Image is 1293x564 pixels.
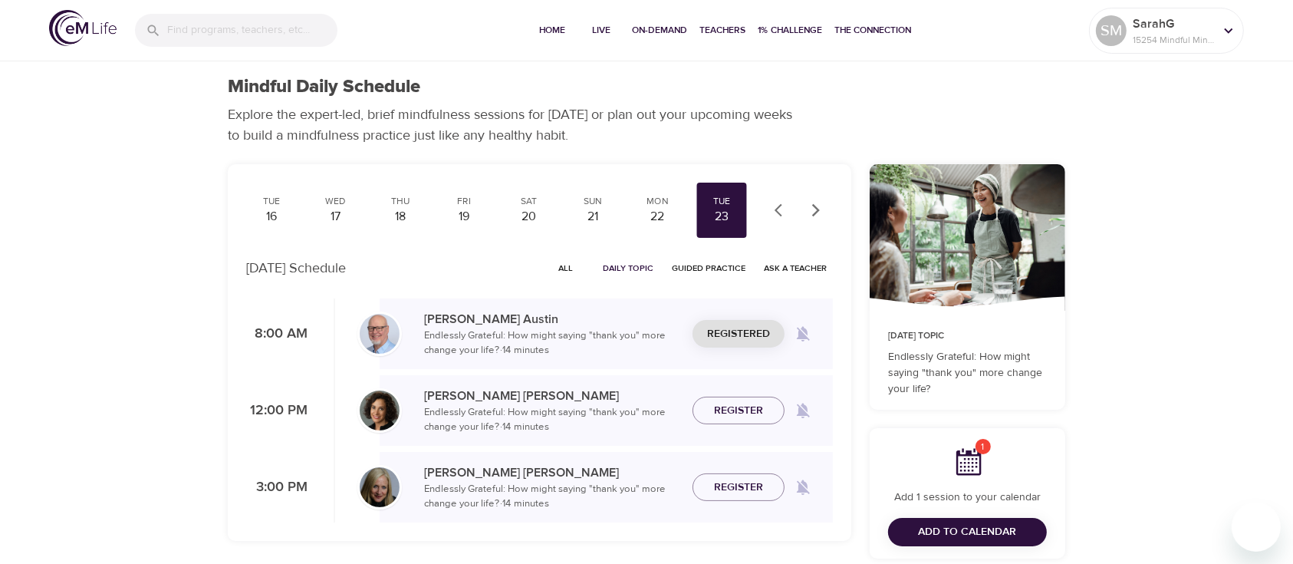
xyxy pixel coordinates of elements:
[603,261,653,275] span: Daily Topic
[548,261,584,275] span: All
[888,490,1047,506] p: Add 1 session to your calendar
[834,22,911,38] span: The Connection
[574,208,612,226] div: 21
[424,405,680,435] p: Endlessly Grateful: How might saying "thank you" more change your life? · 14 minutes
[424,328,680,358] p: Endlessly Grateful: How might saying "thank you" more change your life? · 14 minutes
[1232,503,1281,552] iframe: Button to launch messaging window
[246,324,308,345] p: 8:00 AM
[1133,33,1214,47] p: 15254 Mindful Minutes
[246,477,308,498] p: 3:00 PM
[424,482,680,512] p: Endlessly Grateful: How might saying "thank you" more change your life? · 14 minutes
[228,104,803,146] p: Explore the expert-led, brief mindfulness sessions for [DATE] or plan out your upcoming weeks to ...
[228,76,420,98] h1: Mindful Daily Schedule
[638,208,676,226] div: 22
[360,314,400,354] img: Jim_Austin_Headshot_min.jpg
[317,195,355,208] div: Wed
[597,256,660,280] button: Daily Topic
[632,22,687,38] span: On-Demand
[1133,15,1214,33] p: SarahG
[707,325,770,344] span: Registered
[699,22,745,38] span: Teachers
[246,258,346,279] p: [DATE] Schedule
[888,349,1047,397] p: Endlessly Grateful: How might saying "thank you" more change your life?
[167,14,337,47] input: Find programs, teachers, etc...
[381,195,419,208] div: Thu
[509,195,548,208] div: Sat
[583,22,620,38] span: Live
[49,10,117,46] img: logo
[693,397,785,425] button: Register
[360,391,400,430] img: Ninette_Hupp-min.jpg
[758,256,833,280] button: Ask a Teacher
[638,195,676,208] div: Mon
[919,523,1017,542] span: Add to Calendar
[446,195,484,208] div: Fri
[976,439,991,454] span: 1
[758,22,822,38] span: 1% Challenge
[785,315,821,352] span: Remind me when a class goes live every Tuesday at 8:00 AM
[888,518,1047,546] button: Add to Calendar
[693,320,785,348] button: Registered
[252,208,291,226] div: 16
[534,22,571,38] span: Home
[672,261,745,275] span: Guided Practice
[424,387,680,405] p: [PERSON_NAME] [PERSON_NAME]
[360,467,400,507] img: Diane_Renz-min.jpg
[714,401,763,421] span: Register
[702,195,741,208] div: Tue
[424,463,680,482] p: [PERSON_NAME] [PERSON_NAME]
[1096,15,1127,46] div: SM
[541,256,591,280] button: All
[693,473,785,502] button: Register
[446,208,484,226] div: 19
[317,208,355,226] div: 17
[381,208,419,226] div: 18
[785,469,821,506] span: Remind me when a class goes live every Tuesday at 3:00 PM
[666,256,752,280] button: Guided Practice
[246,401,308,421] p: 12:00 PM
[888,329,1047,343] p: [DATE] Topic
[702,208,741,226] div: 23
[509,208,548,226] div: 20
[764,261,827,275] span: Ask a Teacher
[252,195,291,208] div: Tue
[785,392,821,429] span: Remind me when a class goes live every Tuesday at 12:00 PM
[424,310,680,328] p: [PERSON_NAME] Austin
[714,478,763,497] span: Register
[574,195,612,208] div: Sun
